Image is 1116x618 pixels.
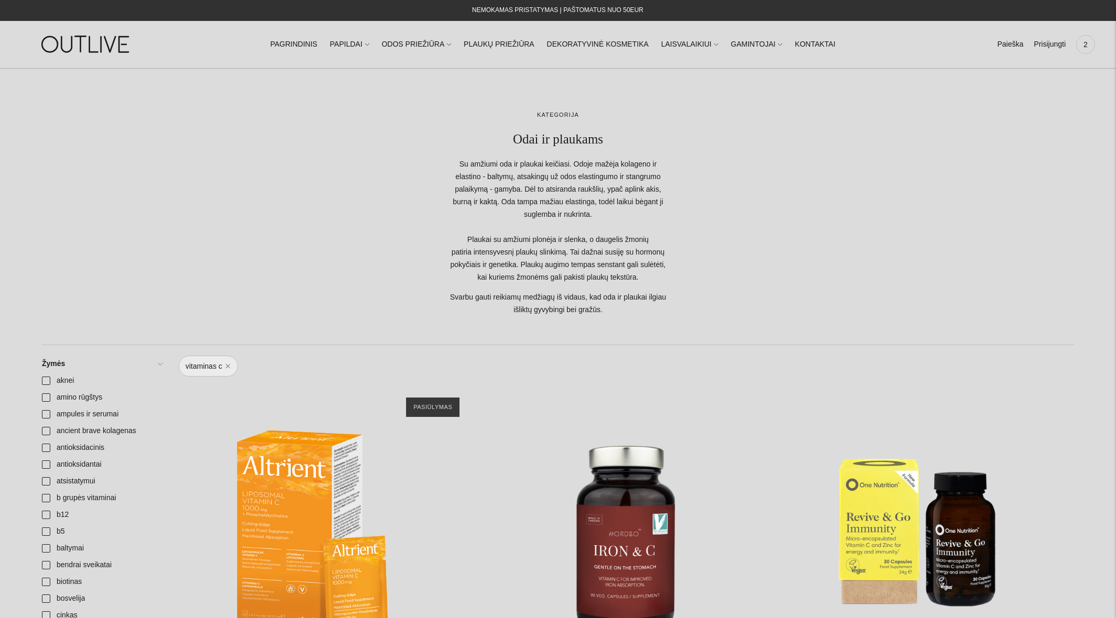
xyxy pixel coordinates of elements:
a: ODOS PRIEŽIŪRA [381,33,451,56]
a: PAGRINDINIS [270,33,318,56]
a: amino rūgštys [36,389,168,406]
a: bosvelija [36,590,168,607]
a: atsistatymui [36,473,168,490]
div: NEMOKAMAS PRISTATYMAS Į PAŠTOMATUS NUO 50EUR [472,4,643,17]
a: b12 [36,506,168,523]
a: LAISVALAIKIUI [661,33,718,56]
a: Paieška [997,33,1023,56]
a: b5 [36,523,168,540]
a: Prisijungti [1034,33,1066,56]
a: aknei [36,372,168,389]
a: GAMINTOJAI [731,33,782,56]
a: antioksidantai [36,456,168,473]
a: baltymai [36,540,168,557]
a: PLAUKŲ PRIEŽIŪRA [464,33,534,56]
a: vitaminas c [179,356,238,377]
a: biotinas [36,573,168,590]
img: OUTLIVE [21,26,152,62]
a: Žymės [36,356,168,372]
a: b grupės vitaminai [36,490,168,506]
a: PAPILDAI [330,33,369,56]
a: ancient brave kolagenas [36,423,168,439]
a: 2 [1076,33,1095,56]
a: antioksidacinis [36,439,168,456]
a: ampules ir serumai [36,406,168,423]
span: 2 [1078,37,1093,52]
a: KONTAKTAI [795,33,835,56]
a: bendrai sveikatai [36,557,168,573]
a: DEKORATYVINĖ KOSMETIKA [547,33,649,56]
